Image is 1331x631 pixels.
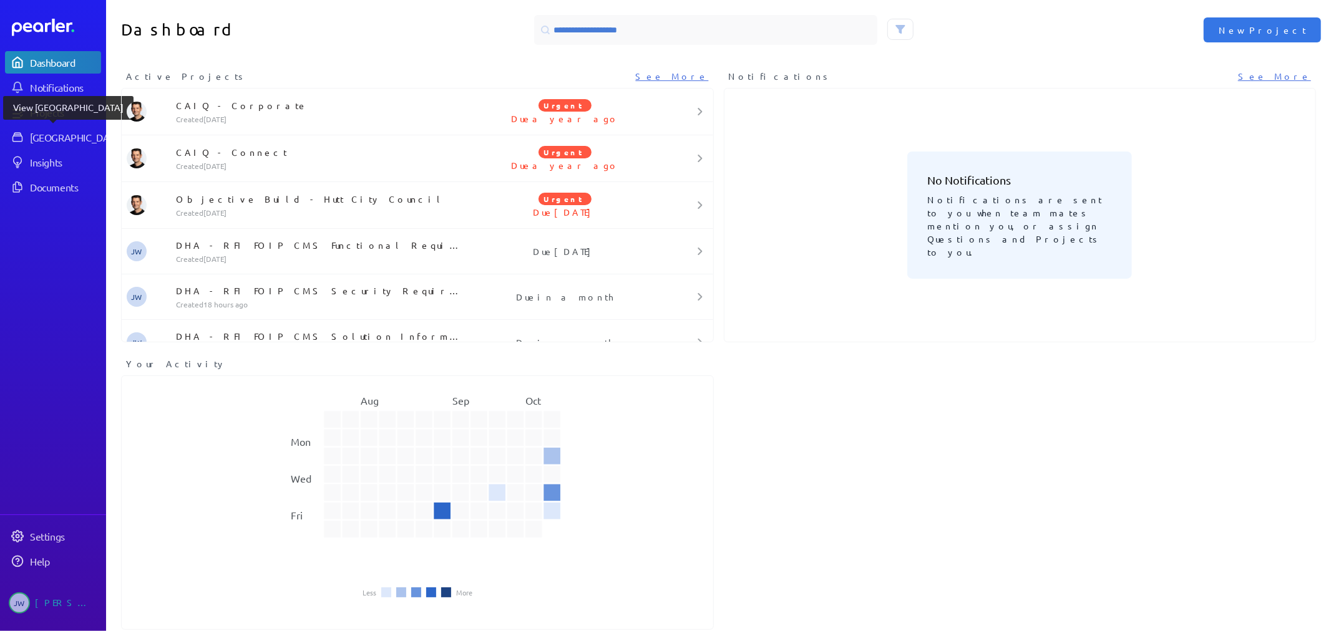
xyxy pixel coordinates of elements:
[127,241,147,261] span: Jeremy Williams
[467,336,664,349] p: Due in a month
[30,106,100,118] div: Projects
[291,472,311,484] text: Wed
[467,245,664,258] p: Due [DATE]
[176,284,467,297] p: DHA - RFI FOIP CMS Security Requirements
[30,131,123,143] div: [GEOGRAPHIC_DATA]
[30,56,100,69] div: Dashboard
[176,146,467,158] p: CAIQ - Connect
[30,181,100,193] div: Documents
[127,332,147,352] span: Jeremy Williams
[467,206,664,218] p: Due [DATE]
[127,287,147,307] span: Jeremy Williams
[12,19,101,36] a: Dashboard
[5,51,101,74] a: Dashboard
[1219,24,1306,36] span: New Project
[452,394,469,407] text: Sep
[539,99,592,112] span: Urgent
[5,76,101,99] a: Notifications
[456,589,472,596] li: More
[35,592,97,614] div: [PERSON_NAME]
[5,525,101,547] a: Settings
[126,357,227,370] span: Your Activity
[291,435,311,448] text: Mon
[176,299,467,309] p: Created 18 hours ago
[5,151,101,173] a: Insights
[1204,17,1321,42] button: New Project
[176,239,467,251] p: DHA - RFI FOIP CMS Functional Requirements
[127,102,147,122] img: James Layton
[5,126,101,148] a: [GEOGRAPHIC_DATA]
[127,148,147,168] img: James Layton
[539,146,592,158] span: Urgent
[927,188,1112,259] p: Notifications are sent to you when team mates mention you, or assign Questions and Projects to you.
[176,99,467,112] p: CAIQ - Corporate
[5,101,101,123] a: Projects
[467,291,664,303] p: Due in a month
[30,555,100,567] div: Help
[539,193,592,205] span: Urgent
[126,70,247,83] span: Active Projects
[363,589,376,596] li: Less
[361,394,379,407] text: Aug
[176,193,467,205] p: Objective Build - Hutt City Council
[636,70,709,83] a: See More
[5,550,101,572] a: Help
[176,208,467,218] p: Created [DATE]
[5,176,101,198] a: Documents
[9,592,30,614] span: Jeremy Williams
[127,195,147,215] img: James Layton
[1238,70,1311,83] a: See More
[30,530,100,542] div: Settings
[467,159,664,171] p: Due a year ago
[525,394,542,407] text: Oct
[121,15,412,45] h1: Dashboard
[30,156,100,168] div: Insights
[5,587,101,619] a: JW[PERSON_NAME]
[176,330,467,342] p: DHA - RFI FOIP CMS Solution Information
[729,70,832,83] span: Notifications
[30,81,100,94] div: Notifications
[927,171,1112,188] h3: No Notifications
[467,112,664,125] p: Due a year ago
[176,114,467,124] p: Created [DATE]
[291,509,303,521] text: Fri
[176,161,467,171] p: Created [DATE]
[176,254,467,264] p: Created [DATE]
